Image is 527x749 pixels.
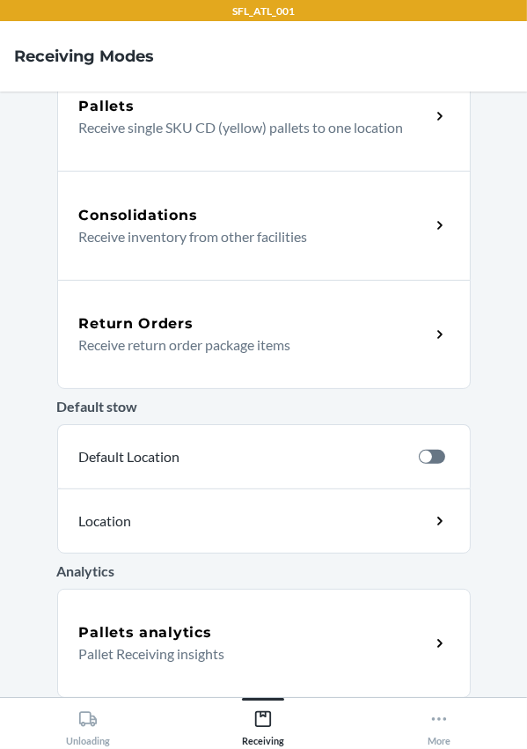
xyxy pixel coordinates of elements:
p: Receive inventory from other facilities [79,226,416,247]
p: SFL_ATL_001 [232,4,295,19]
button: More [351,698,527,746]
p: Location [79,510,287,532]
h5: Consolidations [79,205,198,226]
p: Default stow [57,396,471,417]
a: PalletsReceive single SKU CD (yellow) pallets to one location [57,62,471,171]
div: More [428,702,450,746]
h5: Return Orders [79,313,194,334]
h5: Pallets analytics [79,622,212,643]
h5: Pallets [79,96,135,117]
a: ConsolidationsReceive inventory from other facilities [57,171,471,280]
p: Default Location [79,446,405,467]
a: Location [57,488,471,554]
p: Analytics [57,561,471,582]
a: Return OrdersReceive return order package items [57,280,471,389]
p: Receive return order package items [79,334,416,356]
div: Unloading [66,702,110,746]
h4: Receiving Modes [14,45,154,68]
button: Receiving [176,698,352,746]
a: Pallets analyticsPallet Receiving insights [57,589,471,698]
div: Receiving [242,702,284,746]
p: Pallet Receiving insights [79,643,416,665]
p: Receive single SKU CD (yellow) pallets to one location [79,117,416,138]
